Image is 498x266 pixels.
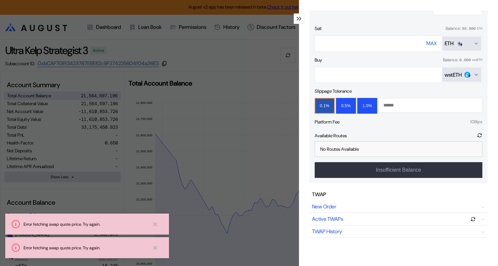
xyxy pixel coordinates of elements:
button: 0.1% [315,98,335,114]
button: Insufficient Balance [315,162,482,178]
div: wstETH [445,71,462,78]
button: Open menu for selecting token for payment [442,36,481,51]
div: Platform Fee [315,119,340,125]
button: MAX [426,36,437,51]
div: Sell [315,26,322,31]
button: 0.5% [336,98,356,114]
div: 10 Bips [470,119,482,124]
button: 1.0% [357,98,377,114]
div: TWAP [312,191,326,198]
div: MAX [426,40,437,47]
div: TWAP History [312,228,342,235]
div: wstETH [472,58,482,62]
div: Balance: [446,26,461,31]
div: ETH [477,27,482,30]
div: New Order [312,203,336,210]
img: wstETH.png [464,72,470,78]
div: Slippage Tolerance [315,88,352,94]
div: Error fetching swap quote price. Try again. [24,245,147,251]
div: Error fetching swap quote price. Try again. [24,221,147,227]
div: Active TWAPs [312,216,343,222]
div: No Routes Available [320,146,359,152]
img: svg+xml,%3c [459,43,463,47]
div: Buy [315,57,322,63]
div: ETH [445,40,453,47]
div: Balance: [443,57,458,63]
img: ethereum.png [456,41,462,47]
div: Available Routes [315,130,347,141]
button: Open menu for selecting token for payment [442,67,481,82]
div: 86.900 [462,26,476,31]
img: svg+xml,%3c [467,74,471,78]
div: 0.000 [459,57,471,63]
